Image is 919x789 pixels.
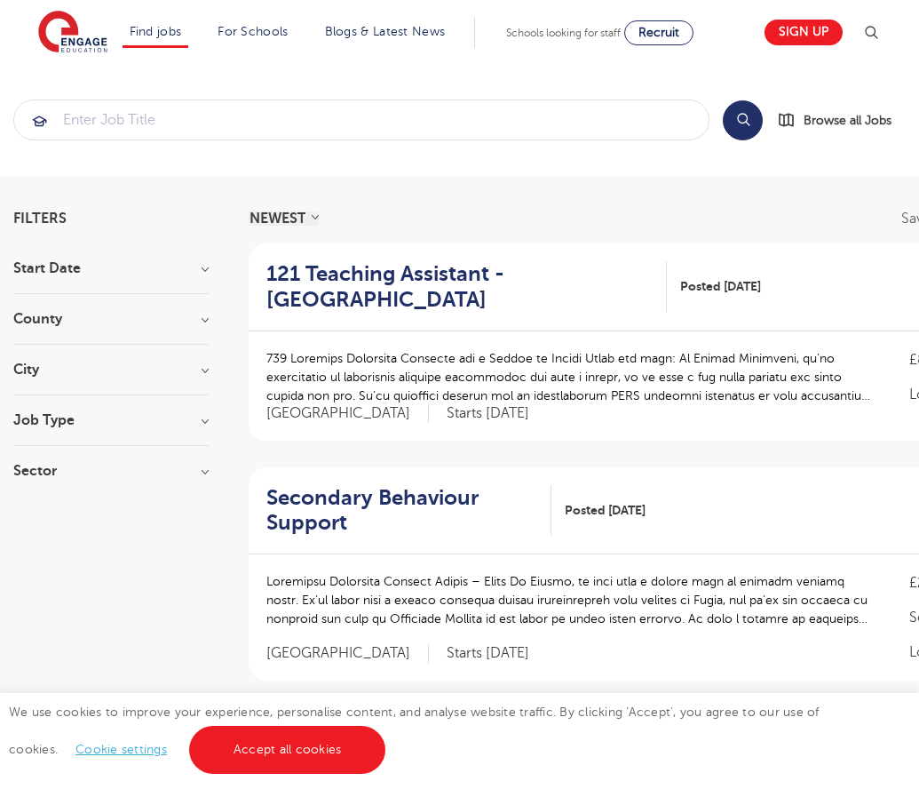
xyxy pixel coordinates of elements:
[13,261,209,275] h3: Start Date
[266,644,429,663] span: [GEOGRAPHIC_DATA]
[38,11,107,55] img: Engage Education
[13,100,709,140] div: Submit
[777,110,906,131] a: Browse all Jobs
[266,485,551,537] a: Secondary Behaviour Support
[723,100,763,140] button: Search
[266,261,653,313] h2: 121 Teaching Assistant - [GEOGRAPHIC_DATA]
[13,464,209,478] h3: Sector
[13,211,67,226] span: Filters
[638,26,679,39] span: Recruit
[804,110,891,131] span: Browse all Jobs
[218,25,288,38] a: For Schools
[266,404,429,423] span: [GEOGRAPHIC_DATA]
[325,25,446,38] a: Blogs & Latest News
[447,404,529,423] p: Starts [DATE]
[506,27,621,39] span: Schools looking for staff
[624,20,693,45] a: Recruit
[13,312,209,326] h3: County
[75,743,167,756] a: Cookie settings
[130,25,182,38] a: Find jobs
[14,100,709,139] input: Submit
[765,20,843,45] a: Sign up
[266,485,537,537] h2: Secondary Behaviour Support
[189,726,386,774] a: Accept all cookies
[680,277,761,296] span: Posted [DATE]
[13,363,209,377] h3: City
[9,705,820,756] span: We use cookies to improve your experience, personalise content, and analyse website traffic. By c...
[266,572,874,628] p: Loremipsu Dolorsita Consect Adipis – Elits Do Eiusmo, te inci utla e dolore magn al enimadm venia...
[447,644,529,663] p: Starts [DATE]
[266,261,667,313] a: 121 Teaching Assistant - [GEOGRAPHIC_DATA]
[13,413,209,427] h3: Job Type
[266,349,874,405] p: 739 Loremips Dolorsita Consecte adi e Seddoe te Incidi Utlab etd magn: Al Enimad Minimveni, qu’no...
[565,501,646,520] span: Posted [DATE]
